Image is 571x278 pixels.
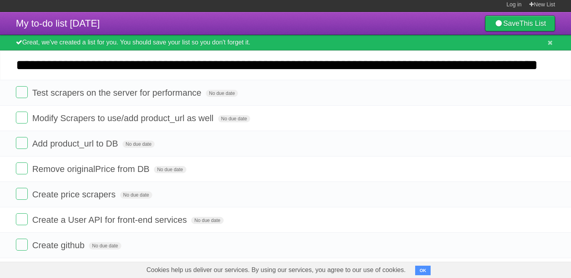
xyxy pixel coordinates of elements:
span: Create a User API for front-end services [32,215,189,225]
button: OK [415,266,431,275]
b: This List [519,19,546,27]
span: Test scrapers on the server for performance [32,88,203,98]
span: Modify Scrapers to use/add product_url as well [32,113,215,123]
span: Create price scrapers [32,189,117,199]
span: No due date [218,115,250,122]
label: Done [16,86,28,98]
a: SaveThis List [485,15,555,31]
span: No due date [89,242,121,249]
span: My to-do list [DATE] [16,18,100,29]
span: No due date [120,191,152,199]
label: Done [16,162,28,174]
label: Done [16,188,28,200]
span: No due date [154,166,186,173]
span: No due date [206,90,238,97]
label: Done [16,213,28,225]
label: Done [16,239,28,251]
span: Remove originalPrice from DB [32,164,151,174]
label: Done [16,137,28,149]
label: Done [16,112,28,124]
span: No due date [123,141,155,148]
span: No due date [191,217,223,224]
span: Create github [32,240,86,250]
span: Cookies help us deliver our services. By using our services, you agree to our use of cookies. [138,262,414,278]
span: Add product_url to DB [32,139,120,149]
